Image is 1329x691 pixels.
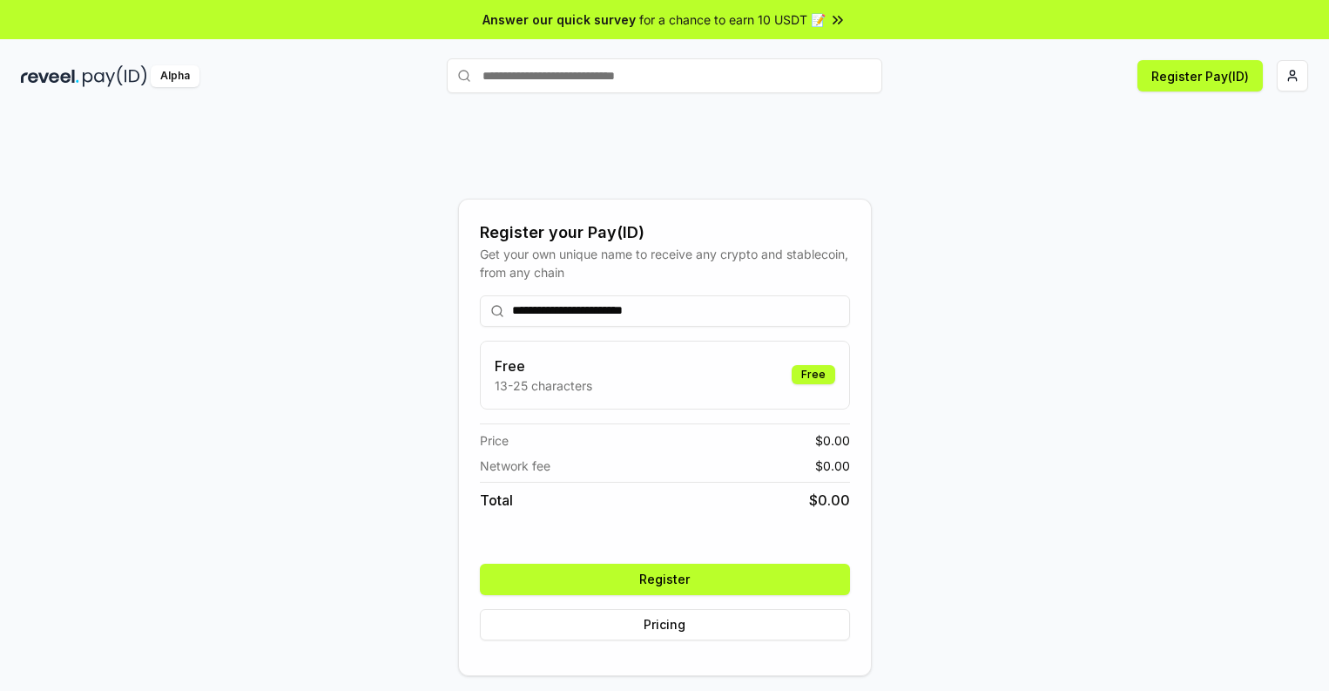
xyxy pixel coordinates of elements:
[480,220,850,245] div: Register your Pay(ID)
[639,10,826,29] span: for a chance to earn 10 USDT 📝
[480,457,550,475] span: Network fee
[480,245,850,281] div: Get your own unique name to receive any crypto and stablecoin, from any chain
[480,609,850,640] button: Pricing
[480,564,850,595] button: Register
[83,65,147,87] img: pay_id
[151,65,199,87] div: Alpha
[809,490,850,511] span: $ 0.00
[495,356,592,376] h3: Free
[815,431,850,450] span: $ 0.00
[482,10,636,29] span: Answer our quick survey
[21,65,79,87] img: reveel_dark
[815,457,850,475] span: $ 0.00
[480,490,513,511] span: Total
[1137,60,1263,91] button: Register Pay(ID)
[495,376,592,395] p: 13-25 characters
[480,431,509,450] span: Price
[792,365,835,384] div: Free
